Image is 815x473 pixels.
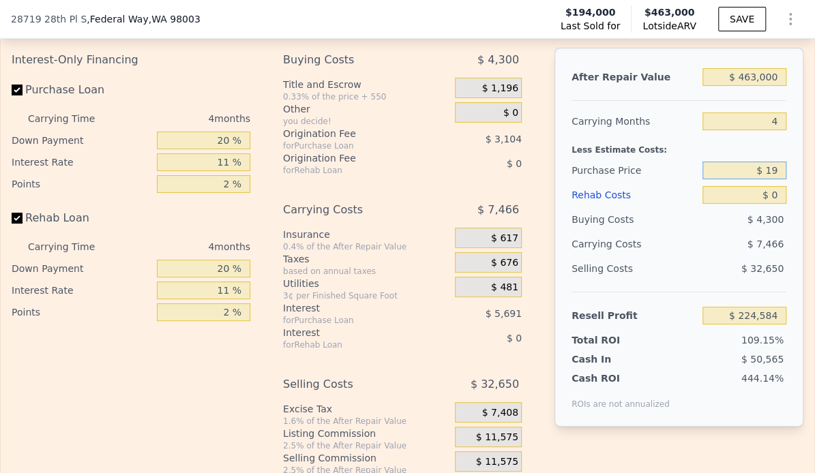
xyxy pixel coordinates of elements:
div: Down Payment [12,258,151,279]
span: $ 50,565 [741,354,784,365]
div: 4 months [115,108,250,129]
span: $ 0 [507,333,522,344]
span: $ 5,691 [486,308,522,319]
div: Down Payment [12,129,151,151]
div: Insurance [283,228,449,241]
span: Lotside ARV [642,19,696,33]
div: Interest [283,301,423,315]
span: $ 7,466 [477,198,519,222]
div: 3¢ per Finished Square Foot [283,290,449,301]
span: $194,000 [565,5,616,19]
div: Carrying Time [28,108,109,129]
div: for Purchase Loan [283,315,423,326]
span: 444.14% [741,373,784,384]
span: $ 4,300 [747,214,784,225]
div: for Rehab Loan [283,165,423,176]
div: Selling Commission [283,451,449,465]
div: 1.6% of the After Repair Value [283,416,449,427]
span: $463,000 [644,7,695,18]
span: $ 0 [503,107,518,119]
div: Resell Profit [572,303,697,328]
div: Interest Rate [12,279,151,301]
div: based on annual taxes [283,266,449,277]
div: Rehab Costs [572,183,697,207]
span: 109.15% [741,335,784,346]
div: Title and Escrow [283,78,449,91]
div: Carrying Time [28,236,109,258]
div: Points [12,301,151,323]
input: Rehab Loan [12,213,23,224]
div: Interest-Only Financing [12,48,250,72]
span: $ 11,575 [476,431,518,444]
div: 0.33% of the price + 550 [283,91,449,102]
div: for Purchase Loan [283,140,423,151]
div: for Rehab Loan [283,339,423,350]
span: $ 7,408 [482,407,518,419]
span: $ 4,300 [477,48,519,72]
div: 4 months [115,236,250,258]
span: , WA 98003 [149,14,201,25]
span: 28719 28th Pl S [11,12,87,26]
div: Buying Costs [572,207,697,232]
div: Excise Tax [283,402,449,416]
span: $ 1,196 [482,82,518,95]
div: Origination Fee [283,151,423,165]
div: Carrying Costs [572,232,650,256]
button: SAVE [718,7,766,31]
div: Interest [283,326,423,339]
span: $ 32,650 [741,263,784,274]
div: Cash ROI [572,371,670,385]
span: $ 3,104 [486,134,522,144]
div: 2.5% of the After Repair Value [283,440,449,451]
div: ROIs are not annualized [572,385,670,410]
div: Listing Commission [283,427,449,440]
div: Buying Costs [283,48,423,72]
div: Selling Costs [572,256,697,281]
div: Cash In [572,352,650,366]
div: Selling Costs [283,372,423,397]
span: $ 11,575 [476,456,518,468]
span: $ 0 [507,158,522,169]
div: 0.4% of the After Repair Value [283,241,449,252]
div: Less Estimate Costs: [572,134,786,158]
input: Purchase Loan [12,85,23,95]
div: Taxes [283,252,449,266]
span: Last Sold for [561,19,621,33]
div: Points [12,173,151,195]
div: Total ROI [572,333,650,347]
span: , Federal Way [87,12,200,26]
span: $ 481 [491,281,518,294]
span: $ 7,466 [747,239,784,249]
div: Interest Rate [12,151,151,173]
div: Carrying Costs [283,198,423,222]
label: Purchase Loan [12,78,151,102]
div: After Repair Value [572,65,697,89]
div: Purchase Price [572,158,697,183]
span: $ 676 [491,257,518,269]
div: Other [283,102,449,116]
div: Carrying Months [572,109,697,134]
span: $ 617 [491,232,518,245]
label: Rehab Loan [12,206,151,230]
div: Origination Fee [283,127,423,140]
span: $ 32,650 [471,372,519,397]
div: you decide! [283,116,449,127]
button: Show Options [777,5,804,33]
div: Utilities [283,277,449,290]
